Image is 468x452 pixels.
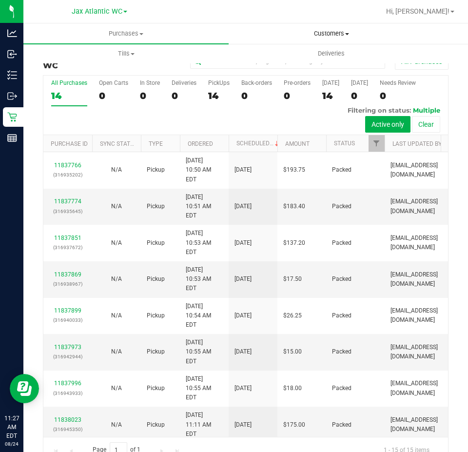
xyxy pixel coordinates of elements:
[283,384,302,393] span: $18.00
[283,420,305,430] span: $175.00
[186,229,223,257] span: [DATE] 10:53 AM EDT
[49,389,86,398] p: (316943933)
[147,420,165,430] span: Pickup
[172,90,196,101] div: 0
[322,90,339,101] div: 14
[305,49,358,58] span: Deliveries
[186,193,223,221] span: [DATE] 10:51 AM EDT
[234,275,252,284] span: [DATE]
[283,275,302,284] span: $17.50
[111,165,122,175] button: N/A
[147,275,165,284] span: Pickup
[332,202,351,211] span: Packed
[365,116,410,133] button: Active only
[283,347,302,356] span: $15.00
[51,79,87,86] div: All Purchases
[380,90,416,101] div: 0
[234,384,252,393] span: [DATE]
[54,416,81,423] a: 11838023
[229,43,434,64] a: Deliveries
[54,162,81,169] a: 11837766
[234,347,252,356] span: [DATE]
[111,312,122,319] span: Not Applicable
[188,140,213,147] a: Ordered
[351,90,368,101] div: 0
[283,238,305,248] span: $137.20
[111,311,122,320] button: N/A
[332,347,351,356] span: Packed
[234,165,252,175] span: [DATE]
[284,79,311,86] div: Pre-orders
[229,23,434,44] a: Customers
[49,207,86,216] p: (316935645)
[380,79,416,86] div: Needs Review
[186,374,223,403] span: [DATE] 10:55 AM EDT
[186,338,223,366] span: [DATE] 10:55 AM EDT
[332,311,351,320] span: Packed
[111,385,122,392] span: Not Applicable
[7,112,17,122] inline-svg: Retail
[208,79,230,86] div: PickUps
[4,440,19,448] p: 08/24
[140,79,160,86] div: In Store
[241,79,272,86] div: Back-orders
[283,311,302,320] span: $26.25
[332,238,351,248] span: Packed
[43,53,178,70] h3: Purchase Summary:
[100,140,137,147] a: Sync Status
[4,414,19,440] p: 11:27 AM EDT
[392,140,442,147] a: Last Updated By
[111,421,122,428] span: Not Applicable
[369,135,385,152] a: Filter
[111,275,122,282] span: Not Applicable
[348,106,411,114] span: Filtering on status:
[172,79,196,86] div: Deliveries
[147,384,165,393] span: Pickup
[49,425,86,434] p: (316945350)
[351,79,368,86] div: [DATE]
[49,279,86,289] p: (316938967)
[285,140,310,147] a: Amount
[332,384,351,393] span: Packed
[111,238,122,248] button: N/A
[147,347,165,356] span: Pickup
[7,70,17,80] inline-svg: Inventory
[284,90,311,101] div: 0
[7,28,17,38] inline-svg: Analytics
[229,29,433,38] span: Customers
[7,91,17,101] inline-svg: Outbound
[332,420,351,430] span: Packed
[111,347,122,356] button: N/A
[413,106,440,114] span: Multiple
[241,90,272,101] div: 0
[147,202,165,211] span: Pickup
[49,352,86,361] p: (316942944)
[147,165,165,175] span: Pickup
[283,202,305,211] span: $183.40
[49,170,86,179] p: (316935202)
[24,49,228,58] span: Tills
[111,348,122,355] span: Not Applicable
[332,165,351,175] span: Packed
[234,420,252,430] span: [DATE]
[186,302,223,330] span: [DATE] 10:54 AM EDT
[234,202,252,211] span: [DATE]
[111,420,122,430] button: N/A
[283,165,305,175] span: $193.75
[99,90,128,101] div: 0
[386,7,449,15] span: Hi, [PERSON_NAME]!
[7,133,17,143] inline-svg: Reports
[111,202,122,211] button: N/A
[23,43,229,64] a: Tills
[54,271,81,278] a: 11837869
[186,411,223,439] span: [DATE] 11:11 AM EDT
[111,275,122,284] button: N/A
[147,238,165,248] span: Pickup
[111,239,122,246] span: Not Applicable
[140,90,160,101] div: 0
[10,374,39,403] iframe: Resource center
[208,90,230,101] div: 14
[54,307,81,314] a: 11837899
[7,49,17,59] inline-svg: Inbound
[54,344,81,351] a: 11837973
